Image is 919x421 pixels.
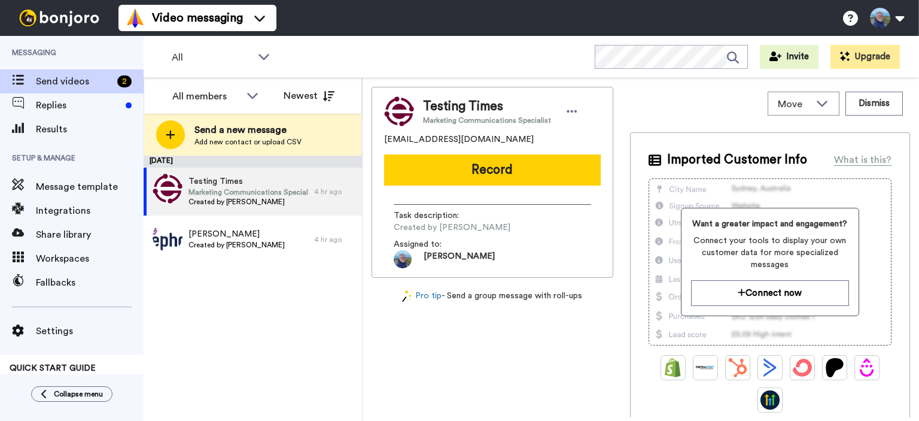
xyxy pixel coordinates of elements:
div: What is this? [834,153,891,167]
span: Video messaging [152,10,243,26]
span: Replies [36,98,121,113]
div: All members [172,89,241,104]
span: Share library [36,228,144,242]
span: Connect your tools to display your own customer data for more specialized messages [691,235,849,271]
button: Newest [275,84,343,108]
img: Ontraport [696,358,715,377]
span: Created by [PERSON_NAME] [394,222,510,234]
button: Upgrade [830,45,900,69]
span: Send a new message [194,123,302,137]
span: Results [36,122,144,137]
button: Connect now [691,280,849,306]
img: ConvertKit [793,358,812,377]
img: ActiveCampaign [760,358,780,377]
img: 601ab61d-15b8-4e17-b239-048d256e7881-1636113080.jpg [394,250,412,268]
div: - Send a group message with roll-ups [372,290,613,302]
span: Created by [PERSON_NAME] [188,240,285,250]
span: [PERSON_NAME] [424,250,495,268]
span: Move [778,97,810,111]
img: 66e75267-df81-4b8c-81e5-cd90c20dc7e4 [153,174,182,204]
img: 3e766294-4999-4da9-90cc-fe86df9ce4f7.png [153,222,182,252]
span: All [172,50,252,65]
span: Marketing Communications Specialist [188,187,308,197]
span: Collapse menu [54,389,103,399]
span: Want a greater impact and engagement? [691,218,849,230]
img: GoHighLevel [760,390,780,410]
span: Add new contact or upload CSV [194,137,302,147]
img: Patreon [825,358,844,377]
img: vm-color.svg [126,8,145,28]
span: Testing Times [423,98,551,116]
span: Created by [PERSON_NAME] [188,197,308,207]
span: Imported Customer Info [667,151,807,169]
img: magic-wand.svg [402,290,413,302]
button: Collapse menu [31,386,112,402]
img: Hubspot [728,358,747,377]
button: Record [384,155,601,186]
span: QUICK START GUIDE [10,364,96,372]
img: Image of Testing Times [384,96,414,126]
span: Testing Times [188,175,308,187]
span: Task description : [394,210,477,222]
div: 2 [117,75,132,87]
button: Invite [760,45,818,69]
span: Marketing Communications Specialist [423,116,551,125]
span: Settings [36,324,144,338]
span: Message template [36,180,144,194]
div: 4 hr ago [314,235,356,244]
img: Shopify [664,358,683,377]
button: Dismiss [845,92,903,116]
span: Fallbacks [36,275,144,290]
div: [DATE] [144,156,362,168]
span: Assigned to: [394,238,477,250]
div: 4 hr ago [314,187,356,196]
img: bj-logo-header-white.svg [14,10,104,26]
span: Integrations [36,204,144,218]
span: Workspaces [36,252,144,266]
img: Drip [857,358,877,377]
a: Pro tip [402,290,442,302]
span: Send videos [36,74,112,89]
span: [PERSON_NAME] [188,228,285,240]
span: [EMAIL_ADDRESS][DOMAIN_NAME] [384,134,534,146]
